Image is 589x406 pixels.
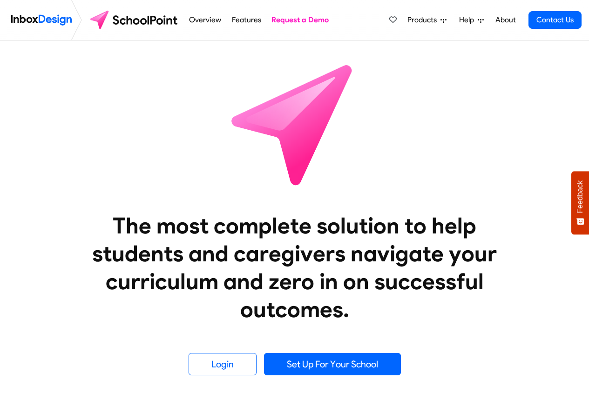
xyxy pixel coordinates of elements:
[264,353,401,375] a: Set Up For Your School
[189,353,257,375] a: Login
[493,11,518,29] a: About
[74,212,516,323] heading: The most complete solution to help students and caregivers navigate your curriculum and zero in o...
[86,9,184,31] img: schoolpoint logo
[229,11,264,29] a: Features
[459,14,478,26] span: Help
[455,11,487,29] a: Help
[528,11,582,29] a: Contact Us
[407,14,440,26] span: Products
[211,40,379,208] img: icon_schoolpoint.svg
[187,11,224,29] a: Overview
[404,11,450,29] a: Products
[576,180,584,213] span: Feedback
[269,11,332,29] a: Request a Demo
[571,171,589,234] button: Feedback - Show survey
